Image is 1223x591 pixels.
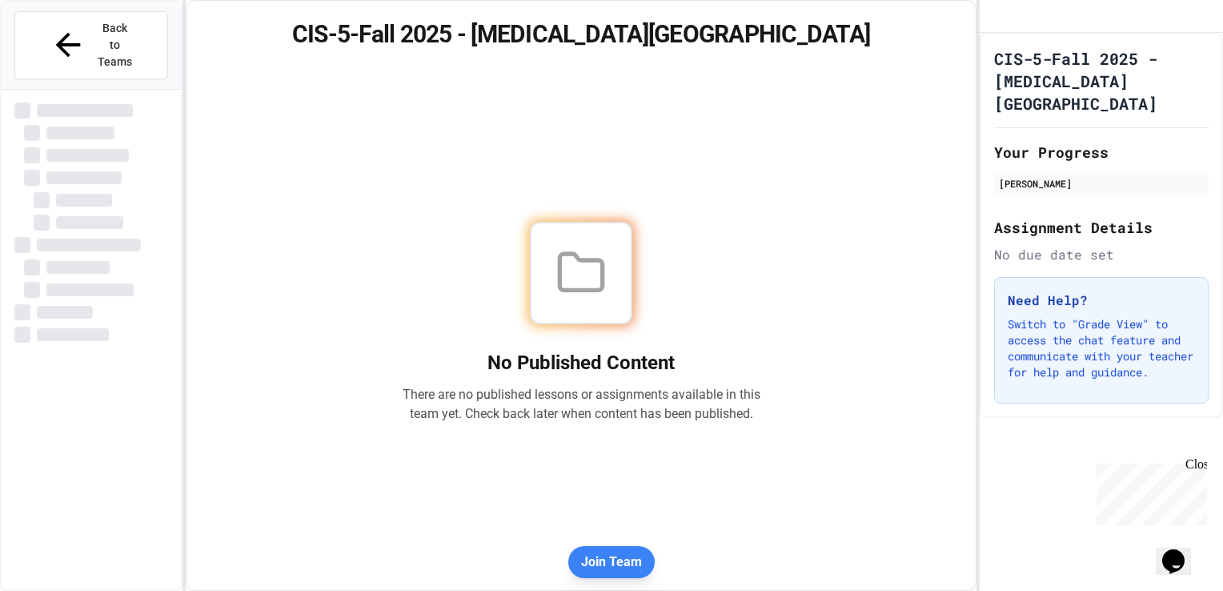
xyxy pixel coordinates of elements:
[999,176,1204,191] div: [PERSON_NAME]
[994,141,1209,163] h2: Your Progress
[1008,291,1195,310] h3: Need Help?
[206,20,956,49] h1: CIS-5-Fall 2025 - [MEDICAL_DATA][GEOGRAPHIC_DATA]
[14,11,168,79] button: Back to Teams
[96,20,134,70] span: Back to Teams
[1008,316,1195,380] p: Switch to "Grade View" to access the chat feature and communicate with your teacher for help and ...
[1156,527,1207,575] iframe: chat widget
[402,350,760,376] h2: No Published Content
[568,546,655,578] button: Join Team
[1090,457,1207,525] iframe: chat widget
[994,47,1209,115] h1: CIS-5-Fall 2025 - [MEDICAL_DATA][GEOGRAPHIC_DATA]
[402,385,760,424] p: There are no published lessons or assignments available in this team yet. Check back later when c...
[994,245,1209,264] div: No due date set
[994,216,1209,239] h2: Assignment Details
[6,6,110,102] div: Chat with us now!Close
